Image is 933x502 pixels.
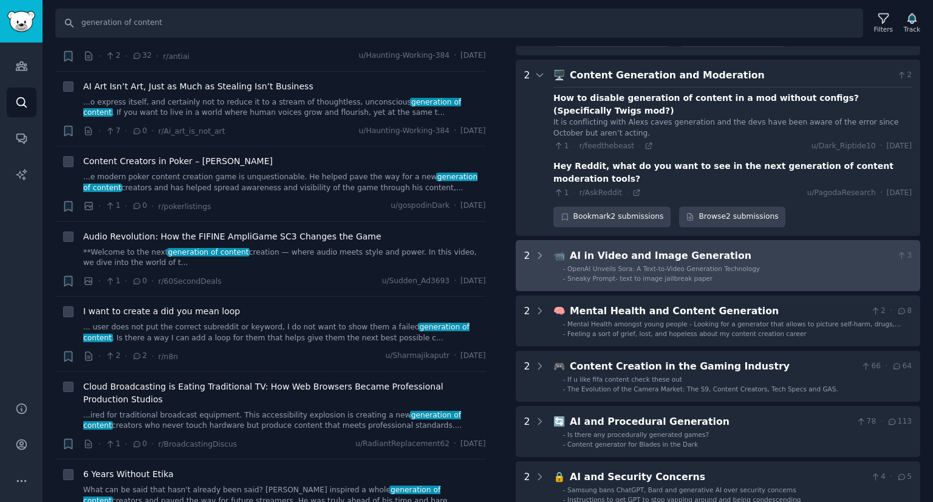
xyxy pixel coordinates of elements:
span: Content Creators in Poker – [PERSON_NAME] [83,155,273,168]
span: Sneaky Prompt- text to image jailbreak paper [567,275,713,282]
div: - [563,486,566,494]
div: How to disable generation of content in a mod without configs? (Specifically Twigs mod?) [553,92,912,117]
span: Content generator for Blades in the Dark [567,441,698,448]
div: - [563,385,566,393]
span: AI Art Isn’t Art, Just as Much as Stealing Isn’t Business [83,80,313,93]
button: Track [900,10,924,36]
span: · [98,350,101,363]
span: 🔒 [553,471,566,483]
a: **Welcome to the nextgeneration of contentcreation — where audio meets style and power. In this v... [83,247,486,269]
span: [DATE] [460,50,485,61]
span: 1 [105,439,120,450]
span: [DATE] [887,141,912,152]
span: · [125,125,127,137]
span: · [454,351,456,362]
span: · [880,141,883,152]
span: 1 [105,276,120,287]
span: 2 [132,351,147,362]
span: 0 [132,276,147,287]
span: · [880,188,883,199]
div: - [563,264,566,273]
a: ... user does not put the correct subreddit or keyword, I do not want to show them a failedgenera... [83,322,486,343]
div: Track [904,25,920,33]
span: 4 [870,472,886,483]
span: · [573,142,575,150]
span: u/Dark_Riptide10 [812,141,876,152]
span: [DATE] [460,351,485,362]
span: · [890,472,892,483]
span: 2 [105,50,120,61]
span: [DATE] [460,126,485,137]
img: GummySearch logo [7,11,35,32]
span: · [156,50,159,63]
span: 6 Years Without Etika [83,468,174,481]
span: · [151,275,154,287]
div: - [563,320,566,328]
span: 2 [897,70,912,81]
span: 113 [887,416,912,427]
div: AI in Video and Image Generation [570,249,892,264]
span: generation of content [83,411,461,430]
span: · [125,275,127,287]
div: - [563,430,566,439]
div: Filters [874,25,893,33]
span: 1 [553,188,569,199]
span: · [151,125,154,137]
span: r/pokerlistings [158,202,211,211]
div: - [563,440,566,449]
div: Content Creation in the Gaming Industry [570,359,856,374]
span: 2 [105,351,120,362]
span: r/antiai [163,52,190,61]
span: [DATE] [460,201,485,211]
div: Bookmark 2 submissions [553,207,671,227]
span: Feeling a sort of grief, lost, and hopeless about my content creation career [567,330,807,337]
div: It is conflicting with Alexs caves generation and the devs have been aware of the error since Oct... [553,117,912,139]
span: · [125,50,127,63]
span: · [151,200,154,213]
a: ...o express itself, and certainly not to reduce it to a stream of thoughtless, unconsciousgenera... [83,97,486,119]
span: 64 [892,361,912,372]
span: I want to create a did you mean loop [83,305,240,318]
span: · [151,350,154,363]
span: · [573,188,575,197]
span: · [454,126,456,137]
span: r/feedthebeast [579,142,634,150]
span: r/BroadcastingDiscus [158,440,237,449]
a: Browse2 submissions [679,207,785,227]
span: r/AskReddit [579,188,622,197]
span: 3 [897,250,912,261]
span: · [638,142,640,150]
span: · [151,438,154,450]
a: ...e modern poker content creation game is unquestionable. He helped pave the way for a newgenera... [83,172,486,193]
div: AI and Procedural Generation [570,414,852,430]
span: [DATE] [460,439,485,450]
span: u/gospodinDark [391,201,449,211]
span: u/Sharmajikaputr [385,351,449,362]
span: u/PagodaResearch [807,188,876,199]
span: u/Haunting-Working-384 [359,50,450,61]
div: 2 [524,304,530,338]
span: 8 [897,306,912,317]
span: · [885,361,887,372]
span: · [98,275,101,287]
input: Search Keyword [55,9,863,38]
span: r/60SecondDeals [158,277,221,286]
a: Audio Revolution: How the FIFINE AmpliGame SC3 Changes the Game [83,230,381,243]
a: ...ired for traditional broadcast equipment. This accessibility explosion is creating a newgenera... [83,410,486,432]
div: 2 [524,68,530,227]
span: · [454,276,456,287]
a: Cloud Broadcasting is Eating Traditional TV: How Web Browsers Became Professional Production Studios [83,380,486,406]
span: [DATE] [887,188,912,199]
span: 66 [861,361,881,372]
span: 5 [897,472,912,483]
span: · [98,438,101,450]
span: u/RadiantReplacement62 [355,439,449,450]
div: Mental Health and Content Generation [570,304,866,319]
span: 78 [856,416,876,427]
div: 2 [524,359,530,393]
span: u/Haunting-Working-384 [359,126,450,137]
span: · [626,188,628,197]
span: · [125,200,127,213]
span: · [890,306,892,317]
